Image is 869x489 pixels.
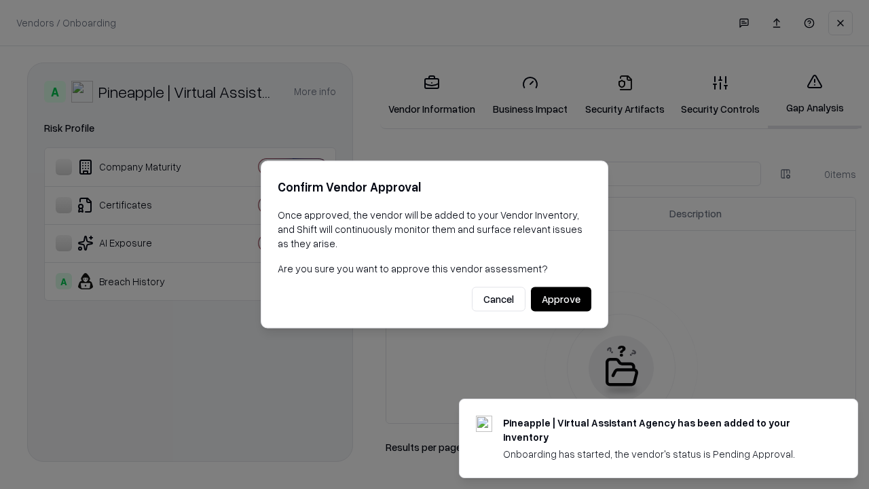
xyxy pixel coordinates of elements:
[278,261,591,276] p: Are you sure you want to approve this vendor assessment?
[503,447,825,461] div: Onboarding has started, the vendor's status is Pending Approval.
[531,287,591,312] button: Approve
[278,177,591,197] h2: Confirm Vendor Approval
[476,416,492,432] img: trypineapple.com
[472,287,525,312] button: Cancel
[278,208,591,251] p: Once approved, the vendor will be added to your Vendor Inventory, and Shift will continuously mon...
[503,416,825,444] div: Pineapple | Virtual Assistant Agency has been added to your inventory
